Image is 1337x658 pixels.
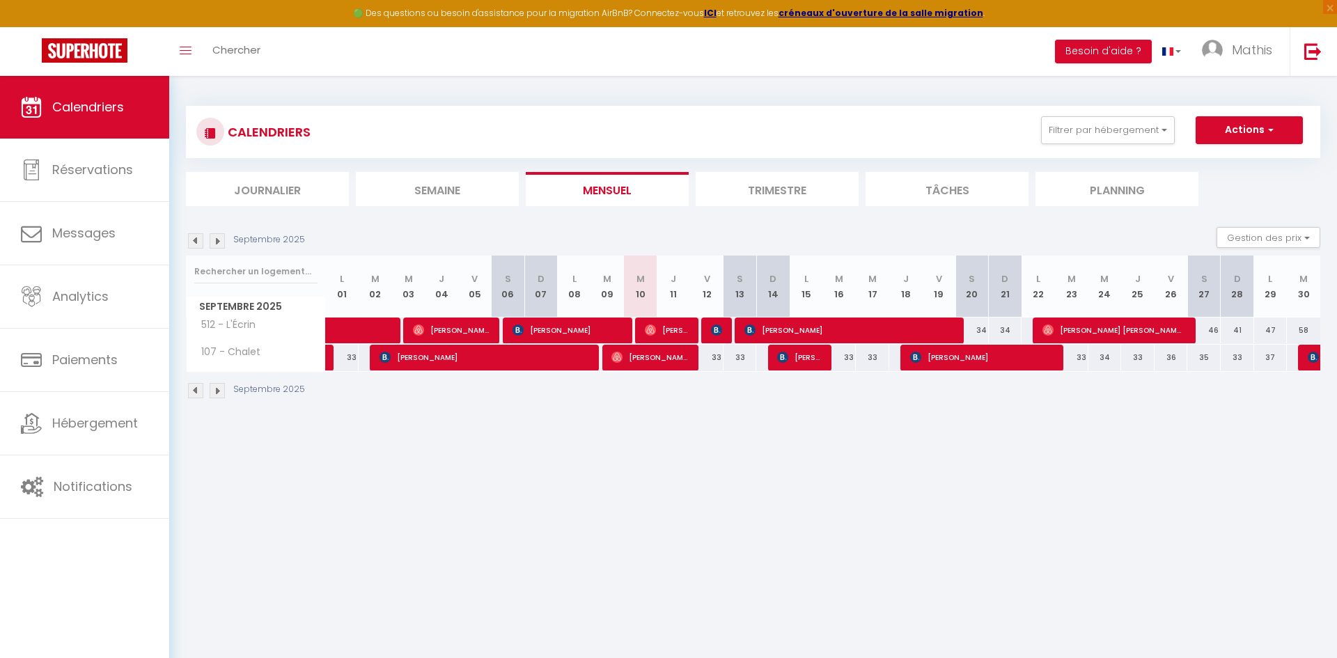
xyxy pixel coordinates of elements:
[224,116,311,148] h3: CALENDRIERS
[380,344,587,370] span: [PERSON_NAME]
[1187,256,1221,318] th: 27
[690,256,724,318] th: 12
[1217,227,1320,248] button: Gestion des prix
[233,233,305,246] p: Septembre 2025
[868,272,877,285] abbr: M
[804,272,808,285] abbr: L
[936,272,942,285] abbr: V
[1232,41,1272,58] span: Mathis
[1022,256,1055,318] th: 22
[1187,318,1221,343] div: 46
[1191,27,1290,76] a: ... Mathis
[356,172,519,206] li: Semaine
[1055,40,1152,63] button: Besoin d'aide ?
[724,256,757,318] th: 13
[1088,256,1122,318] th: 24
[42,38,127,63] img: Super Booking
[194,259,318,284] input: Rechercher un logement...
[326,256,359,318] th: 01
[52,161,133,178] span: Réservations
[696,172,859,206] li: Trimestre
[704,272,710,285] abbr: V
[1121,345,1155,370] div: 33
[856,256,889,318] th: 17
[471,272,478,285] abbr: V
[1254,345,1288,370] div: 37
[603,272,611,285] abbr: M
[1168,272,1174,285] abbr: V
[1287,318,1320,343] div: 58
[657,256,691,318] th: 11
[636,272,645,285] abbr: M
[910,344,1052,370] span: [PERSON_NAME]
[1155,345,1188,370] div: 36
[1304,42,1322,60] img: logout
[1221,256,1254,318] th: 28
[233,383,305,396] p: Septembre 2025
[425,256,458,318] th: 04
[777,344,821,370] span: [PERSON_NAME]
[538,272,545,285] abbr: D
[371,272,380,285] abbr: M
[1135,272,1141,285] abbr: J
[1055,256,1088,318] th: 23
[392,256,425,318] th: 03
[1068,272,1076,285] abbr: M
[405,272,413,285] abbr: M
[955,256,989,318] th: 20
[54,478,132,495] span: Notifications
[1287,256,1320,318] th: 30
[823,256,857,318] th: 16
[326,345,359,370] div: 33
[922,256,955,318] th: 19
[52,288,109,305] span: Analytics
[513,317,622,343] span: [PERSON_NAME]
[1221,318,1254,343] div: 41
[704,7,717,19] strong: ICI
[744,317,952,343] span: [PERSON_NAME]
[1088,345,1122,370] div: 34
[189,345,264,360] span: 107 - Chalet
[187,297,325,317] span: Septembre 2025
[359,256,392,318] th: 02
[524,256,558,318] th: 07
[1187,345,1221,370] div: 35
[823,345,857,370] div: 33
[526,172,689,206] li: Mensuel
[52,224,116,242] span: Messages
[1201,272,1207,285] abbr: S
[1100,272,1109,285] abbr: M
[1055,345,1088,370] div: 33
[989,256,1022,318] th: 21
[624,256,657,318] th: 10
[779,7,983,19] a: créneaux d'ouverture de la salle migration
[1155,256,1188,318] th: 26
[591,256,624,318] th: 09
[856,345,889,370] div: 33
[790,256,823,318] th: 15
[572,272,577,285] abbr: L
[690,345,724,370] div: 33
[52,414,138,432] span: Hébergement
[889,256,923,318] th: 18
[611,344,688,370] span: [PERSON_NAME]
[1202,40,1223,61] img: ...
[1042,317,1184,343] span: [PERSON_NAME] [PERSON_NAME] Faudeux
[1268,272,1272,285] abbr: L
[340,272,344,285] abbr: L
[724,345,757,370] div: 33
[1234,272,1241,285] abbr: D
[1001,272,1008,285] abbr: D
[769,272,776,285] abbr: D
[1221,345,1254,370] div: 33
[1121,256,1155,318] th: 25
[989,318,1022,343] div: 34
[458,256,492,318] th: 05
[969,272,975,285] abbr: S
[955,318,989,343] div: 34
[1041,116,1175,144] button: Filtrer par hébergement
[1254,256,1288,318] th: 29
[1036,272,1040,285] abbr: L
[711,317,722,343] span: [PERSON_NAME]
